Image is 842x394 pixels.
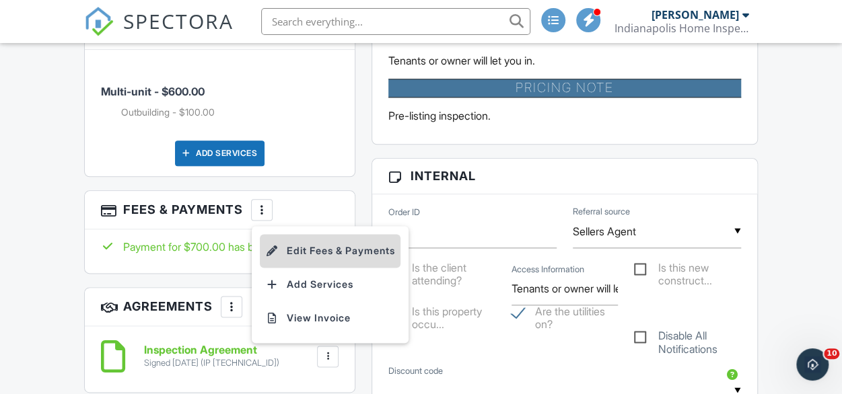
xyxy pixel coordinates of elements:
[512,305,619,322] label: Are the utilities on?
[652,8,739,22] div: [PERSON_NAME]
[123,7,234,35] span: SPECTORA
[573,206,630,218] label: Referral source
[512,264,584,276] label: Access Information
[85,191,355,229] h3: Fees & Payments
[144,344,279,356] h6: Inspection Agreement
[121,106,339,119] li: Add on: Outbuilding
[85,288,355,326] h3: Agreements
[84,7,114,36] img: The Best Home Inspection Software - Spectora
[388,108,741,123] p: Pre-listing inspection.
[372,159,757,194] h3: Internal
[634,262,741,278] label: Is this new construction?
[388,79,741,97] h4: Pricing Note
[634,329,741,346] label: Disable All Notifications
[512,272,619,305] input: Access Information
[388,53,741,68] p: Tenants or owner will let you in.
[615,22,749,35] div: Indianapolis Home Inspections
[388,365,443,377] label: Discount code
[144,358,279,368] div: Signed [DATE] (IP [TECHNICAL_ID])
[84,18,234,46] a: SPECTORA
[388,305,495,322] label: Is this property occupied?
[101,239,339,254] div: Payment for $700.00 has been received.
[388,206,420,219] label: Order ID
[388,262,495,278] label: Is the client attending?
[101,60,339,130] li: Service: Multi-unit
[175,141,265,166] div: Add Services
[796,348,829,381] iframe: Intercom live chat
[261,8,530,35] input: Search everything...
[144,344,279,368] a: Inspection Agreement Signed [DATE] (IP [TECHNICAL_ID])
[824,348,839,359] span: 10
[101,85,205,98] span: Multi-unit - $600.00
